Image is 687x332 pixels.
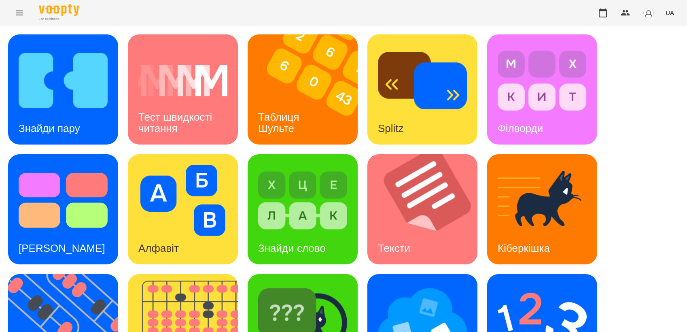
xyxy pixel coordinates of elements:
a: Тест Струпа[PERSON_NAME] [8,154,118,264]
h3: Філворди [498,122,543,134]
a: Знайди словоЗнайди слово [248,154,358,264]
h3: Splitz [378,122,404,134]
img: Кіберкішка [498,165,587,236]
img: Знайди пару [19,45,108,116]
button: UA [662,5,677,20]
h3: [PERSON_NAME] [19,242,105,254]
a: SplitzSplitz [367,34,477,145]
h3: Кіберкішка [498,242,550,254]
a: ФілвордиФілворди [487,34,597,145]
img: Таблиця Шульте [248,34,368,145]
img: Філворди [498,45,587,116]
img: Тексти [367,154,488,264]
span: For Business [39,17,79,22]
h3: Знайди слово [258,242,326,254]
a: КіберкішкаКіберкішка [487,154,597,264]
a: АлфавітАлфавіт [128,154,238,264]
img: Алфавіт [138,165,227,236]
a: ТекстиТексти [367,154,477,264]
span: UA [666,9,674,17]
h3: Тест швидкості читання [138,111,215,134]
img: avatar_s.png [643,7,654,19]
h3: Алфавіт [138,242,179,254]
h3: Таблиця Шульте [258,111,302,134]
img: Voopty Logo [39,4,79,16]
img: Знайди слово [258,165,347,236]
h3: Тексти [378,242,410,254]
a: Тест швидкості читанняТест швидкості читання [128,34,238,145]
a: Таблиця ШультеТаблиця Шульте [248,34,358,145]
img: Тест швидкості читання [138,45,227,116]
img: Splitz [378,45,467,116]
button: Menu [10,3,29,23]
img: Тест Струпа [19,165,108,236]
a: Знайди паруЗнайди пару [8,34,118,145]
h3: Знайди пару [19,122,80,134]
